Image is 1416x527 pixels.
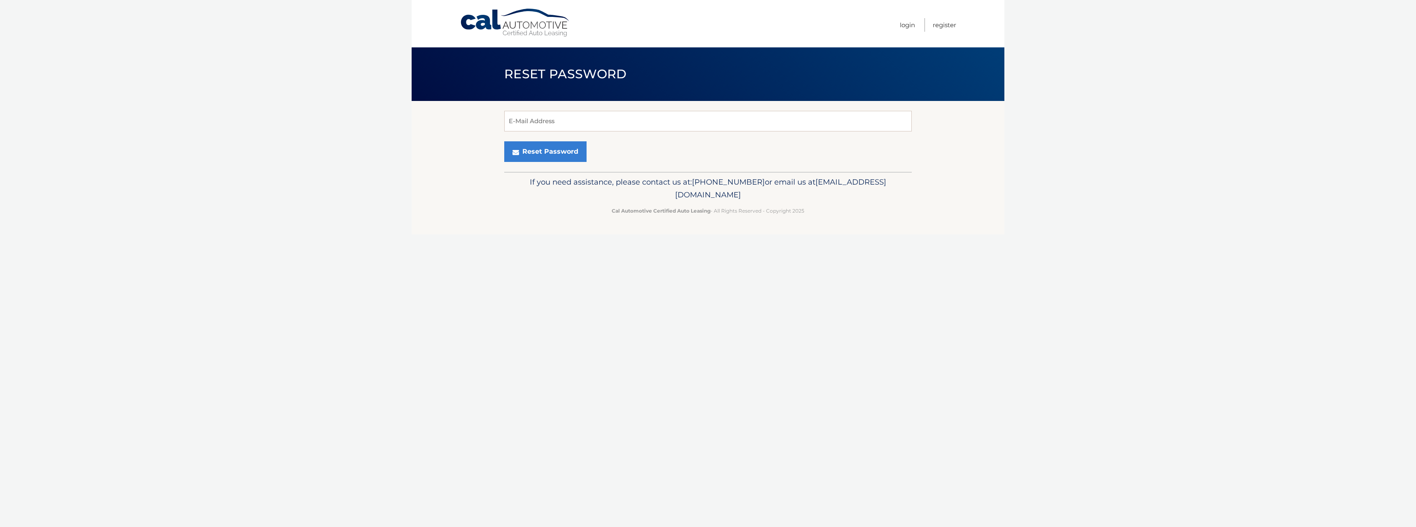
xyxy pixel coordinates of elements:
[510,176,906,202] p: If you need assistance, please contact us at: or email us at
[460,8,571,37] a: Cal Automotive
[612,208,710,214] strong: Cal Automotive Certified Auto Leasing
[504,66,626,82] span: Reset Password
[504,141,587,162] button: Reset Password
[510,206,906,215] p: - All Rights Reserved - Copyright 2025
[933,18,956,32] a: Register
[692,177,765,187] span: [PHONE_NUMBER]
[504,111,912,131] input: E-Mail Address
[900,18,915,32] a: Login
